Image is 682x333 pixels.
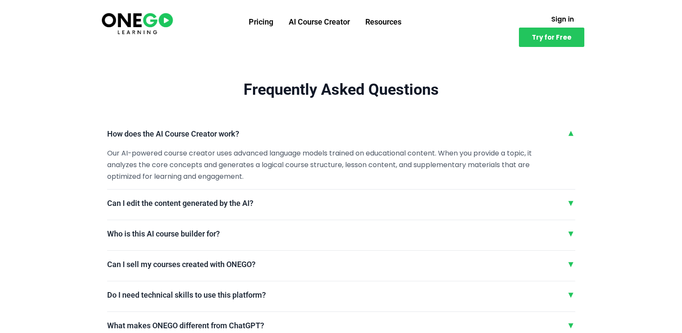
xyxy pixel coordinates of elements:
div: ▼ [567,288,575,301]
h3: Do I need technical skills to use this platform? [107,290,266,300]
div: ▼ [567,319,575,332]
div: ▼ [567,196,575,209]
a: Sign in [541,11,584,28]
h2: Frequently Asked Questions [107,80,575,100]
span: Try for Free [532,34,571,40]
div: ▼ [567,128,575,140]
a: Pricing [241,11,281,33]
span: Sign in [551,16,574,22]
h3: How does the AI Course Creator work? [107,129,239,139]
h3: Who is this AI course builder for? [107,229,220,239]
h3: Can I edit the content generated by the AI? [107,198,253,208]
a: Resources [358,11,409,33]
a: Try for Free [519,28,584,47]
div: ▼ [567,258,575,271]
h3: Can I sell my courses created with ONEGO? [107,259,256,269]
a: AI Course Creator [281,11,358,33]
p: Our AI-powered course creator uses advanced language models trained on educational content. When ... [107,147,562,183]
div: ▼ [567,227,575,240]
h3: What makes ONEGO different from ChatGPT? [107,321,264,330]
